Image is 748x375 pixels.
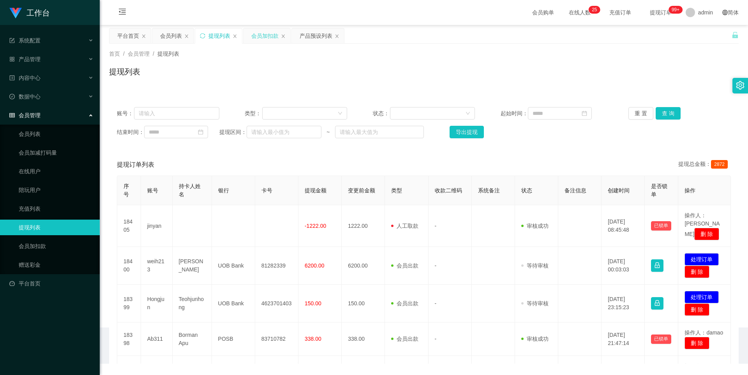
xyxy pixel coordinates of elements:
button: 导出提现 [450,126,484,138]
span: 提现订单列表 [117,160,154,169]
td: POSB [212,322,255,356]
span: 审核成功 [521,223,549,229]
span: 会员管理 [128,51,150,57]
td: Teohjunhong [173,285,212,322]
i: 图标: sync [200,33,205,39]
span: ~ [321,128,335,136]
span: 提现金额 [305,187,326,194]
td: [DATE] 23:15:23 [602,285,645,322]
span: 提现订单 [646,10,676,15]
i: 图标: setting [736,81,744,90]
div: 会员加扣款 [251,28,279,43]
span: - [435,336,437,342]
span: / [123,51,125,57]
td: 83710782 [255,322,298,356]
i: 图标: close [335,34,339,39]
span: 收款二维码 [435,187,462,194]
span: 操作人：[PERSON_NAME] [684,212,720,237]
span: 150.00 [305,300,321,306]
td: 150.00 [342,285,385,322]
span: 提现列表 [157,51,179,57]
span: 类型 [391,187,402,194]
i: 图标: menu-fold [109,0,136,25]
span: 等待审核 [521,300,549,306]
span: 系统配置 [9,37,41,44]
span: 会员出款 [391,336,418,342]
a: 提现列表 [19,220,93,235]
button: 重 置 [628,107,653,120]
span: 在线人数 [565,10,595,15]
i: 图标: profile [9,75,15,81]
div: 产品预设列表 [300,28,332,43]
i: 图标: down [466,111,470,116]
td: 81282339 [255,247,298,285]
span: 数据中心 [9,93,41,100]
td: UOB Bank [212,285,255,322]
td: [DATE] 21:47:14 [602,322,645,356]
span: -1222.00 [305,223,326,229]
a: 赠送彩金 [19,257,93,273]
i: 图标: close [184,34,189,39]
span: 6200.00 [305,262,325,269]
span: 系统备注 [478,187,500,194]
div: 提现列表 [208,28,230,43]
span: 备注信息 [565,187,586,194]
span: 起始时间： [501,109,528,118]
button: 图标: lock [651,259,663,272]
button: 已锁单 [651,335,671,344]
td: 1222.00 [342,205,385,247]
span: 变更前金额 [348,187,375,194]
td: 338.00 [342,322,385,356]
span: 银行 [218,187,229,194]
td: [PERSON_NAME] [173,247,212,285]
span: 产品管理 [9,56,41,62]
button: 查 询 [656,107,681,120]
td: 18400 [117,247,141,285]
span: 会员出款 [391,300,418,306]
span: 充值订单 [605,10,635,15]
i: 图标: calendar [582,111,587,116]
span: 操作人：damao [684,329,723,336]
sup: 999 [669,6,683,14]
i: 图标: calendar [198,129,203,135]
sup: 25 [589,6,600,14]
button: 已锁单 [651,221,671,231]
td: Borman Apu [173,322,212,356]
i: 图标: unlock [732,32,739,39]
p: 2 [592,6,595,14]
a: 会员加扣款 [19,238,93,254]
a: 会员列表 [19,126,93,142]
span: 人工取款 [391,223,418,229]
a: 充值列表 [19,201,93,217]
button: 处理订单 [684,291,719,303]
td: jinyan [141,205,173,247]
i: 图标: table [9,113,15,118]
span: 类型： [245,109,262,118]
span: 账号 [147,187,158,194]
a: 图标: dashboard平台首页 [9,276,93,291]
span: 创建时间 [608,187,630,194]
td: UOB Bank [212,247,255,285]
i: 图标: global [722,10,728,15]
span: 持卡人姓名 [179,183,201,197]
span: / [153,51,154,57]
input: 请输入 [134,107,219,120]
i: 图标: appstore-o [9,56,15,62]
button: 删 除 [694,228,719,240]
a: 陪玩用户 [19,182,93,198]
span: 提现区间： [219,128,247,136]
td: [DATE] 08:45:48 [602,205,645,247]
span: 审核成功 [521,336,549,342]
span: - [435,262,437,269]
i: 图标: form [9,38,15,43]
a: 会员加减打码量 [19,145,93,160]
a: 在线用户 [19,164,93,179]
span: 结束时间： [117,128,144,136]
span: 2872 [711,160,728,169]
td: Hongjun [141,285,173,322]
span: 会员出款 [391,262,418,269]
span: 338.00 [305,336,321,342]
td: Ab311 [141,322,173,356]
td: weih213 [141,247,173,285]
span: - [435,300,437,306]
